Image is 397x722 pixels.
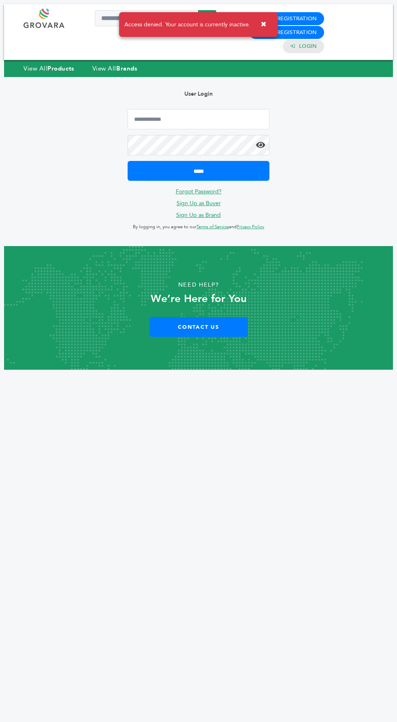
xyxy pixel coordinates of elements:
a: Buyer Registration [258,15,317,22]
a: Privacy Policy [237,224,264,230]
a: Sign Up as Buyer [177,199,221,207]
p: By logging in, you agree to our and [128,222,269,232]
a: Forgot Password? [176,188,222,195]
a: Terms of Service [196,224,229,230]
input: Search a product or brand... [95,10,216,26]
input: Password [128,135,269,155]
a: Contact Us [149,317,248,337]
b: User Login [184,90,213,98]
p: Need Help? [23,279,374,291]
a: Login [299,43,317,50]
strong: Brands [116,64,137,73]
strong: We’re Here for You [151,291,247,306]
a: Brand Registration [256,29,317,36]
input: Email Address [128,109,269,129]
a: View AllProducts [23,64,75,73]
strong: Products [47,64,74,73]
a: Sign Up as Brand [176,211,221,219]
span: Access denied. Your account is currently inactive. [124,21,250,29]
a: View AllBrands [92,64,138,73]
button: ✖ [254,16,273,33]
